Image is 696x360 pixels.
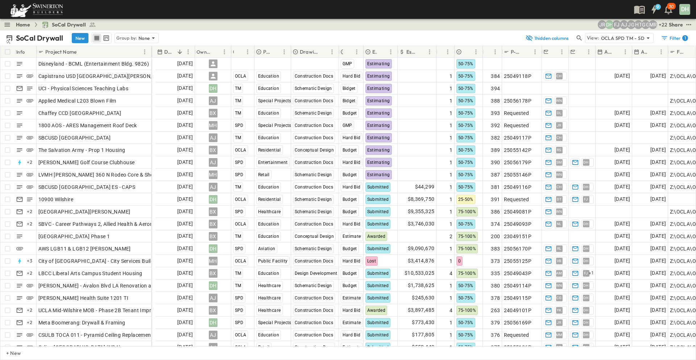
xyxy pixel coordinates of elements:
[209,84,217,93] div: DH
[300,48,318,55] p: Drawing Status
[458,185,473,190] span: 50-75%
[42,21,96,28] a: SoCal Drywall
[679,3,691,16] button: DH
[367,111,390,116] span: Estimating
[504,220,532,228] span: 25049093P
[614,109,630,117] span: [DATE]
[504,208,532,215] span: 25049081P
[415,183,435,191] span: $44,299
[177,207,193,216] span: [DATE]
[343,209,357,214] span: Budget
[295,86,332,91] span: Schematic Design
[647,3,661,16] button: 9
[235,111,241,116] span: TM
[504,73,532,80] span: 25049118P
[258,197,281,202] span: Residential
[650,195,666,203] span: [DATE]
[38,196,74,203] span: 10900 Wilshire
[614,158,630,166] span: [DATE]
[472,47,480,56] button: Menu
[295,74,333,79] span: Construction Docs
[367,148,390,153] span: Estimating
[521,33,573,43] button: 1hidden columns
[677,48,684,55] p: File Path
[367,123,390,128] span: Estimating
[449,97,452,104] span: 1
[352,47,361,56] button: Menu
[258,98,291,103] span: Special Projects
[343,86,356,91] span: Bidget
[343,197,357,202] span: Budget
[449,171,452,178] span: 1
[38,109,121,117] span: Chaffey CCD [GEOGRAPHIC_DATA]
[367,234,386,239] span: Awarded
[649,20,657,29] div: Meghana Raj (meghana.raj@swinerton.com)
[656,4,659,10] h6: 9
[584,47,593,56] button: Menu
[614,220,630,228] span: [DATE]
[91,33,112,44] div: table view
[367,185,389,190] span: Submitted
[621,47,630,56] button: Menu
[25,207,34,216] div: + 2
[406,48,416,55] p: Estimate Amount
[176,48,184,56] button: Sort
[679,4,690,15] div: DH
[320,48,328,56] button: Sort
[177,96,193,105] span: [DATE]
[650,72,666,80] span: [DATE]
[657,47,666,56] button: Menu
[504,109,529,117] span: Requested
[458,74,473,79] span: 50-75%
[258,209,281,214] span: Healthcare
[620,20,628,29] div: Anthony Jimenez (anthony.jimenez@swinerton.com)
[614,146,630,154] span: [DATE]
[177,195,193,203] span: [DATE]
[195,46,231,58] div: Owner
[295,234,334,239] span: Conceptual Design
[209,232,217,241] div: BX
[295,123,333,128] span: Construction Docs
[38,183,136,191] span: SBCUSD [GEOGRAPHIC_DATA] ES - CAPS
[177,84,193,92] span: [DATE]
[235,197,246,202] span: OCLA
[209,109,217,117] div: BX
[16,21,30,28] a: Home
[138,34,150,42] p: None
[16,33,63,43] p: SoCal Drywall
[504,97,532,104] span: 25056178P
[295,185,333,190] span: Construction Docs
[669,4,674,9] p: 30
[458,111,473,116] span: 50-75%
[280,47,289,56] button: Menu
[458,123,473,128] span: 50-75%
[164,48,174,55] p: Due Date
[343,111,357,116] span: Budget
[612,20,621,29] div: Francisco J. Sanchez (frsanchez@swinerton.com)
[367,172,390,177] span: Estimating
[491,146,500,154] span: 389
[140,47,149,56] button: Menu
[235,160,244,165] span: SPD
[177,133,193,142] span: [DATE]
[343,148,357,153] span: Budget
[458,209,476,214] span: 75-100%
[209,158,217,167] div: AJ
[343,234,361,239] span: Estimate
[449,208,452,215] span: 1
[72,33,88,43] button: New
[458,148,473,153] span: 50-75%
[235,148,246,153] span: OCLA
[177,232,193,240] span: [DATE]
[295,209,332,214] span: Schematic Design
[258,86,279,91] span: Education
[209,146,217,154] div: BX
[650,121,666,129] span: [DATE]
[343,172,357,177] span: Budget
[235,98,241,103] span: TM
